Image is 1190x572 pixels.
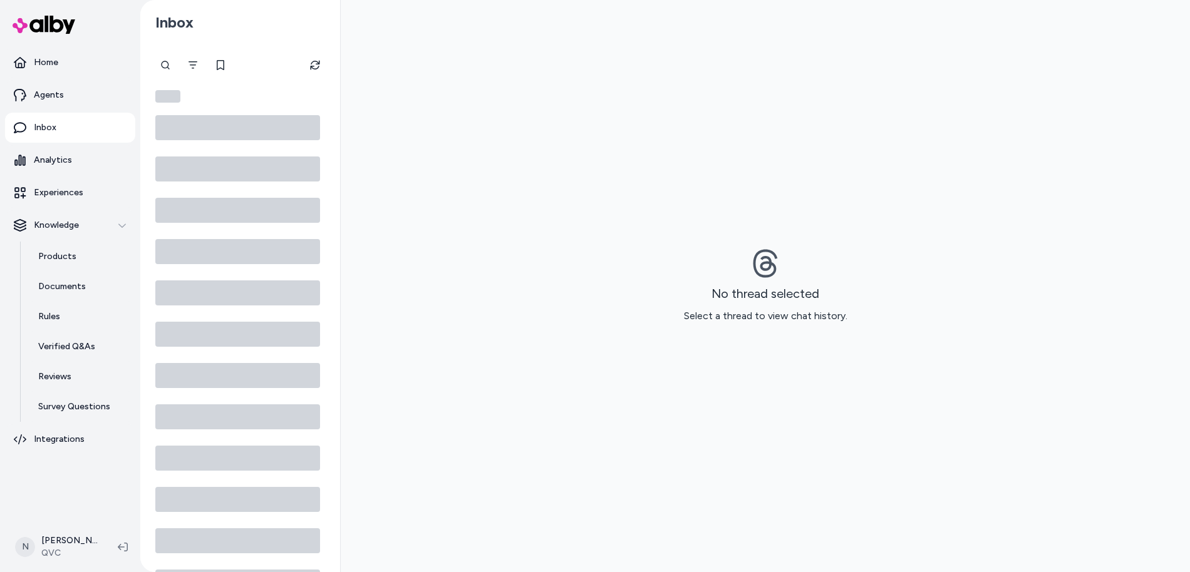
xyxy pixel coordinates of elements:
p: Products [38,250,76,263]
p: Select a thread to view chat history. [684,309,847,324]
span: N [15,537,35,557]
p: Inbox [34,121,56,134]
a: Products [26,242,135,272]
p: Home [34,56,58,69]
p: Rules [38,310,60,323]
a: Rules [26,302,135,332]
span: QVC [41,547,98,559]
p: Survey Questions [38,401,110,413]
p: Reviews [38,370,71,383]
a: Analytics [5,145,135,175]
p: Documents [38,280,86,293]
p: [PERSON_NAME] [41,534,98,547]
p: Knowledge [34,219,79,232]
p: Experiences [34,186,83,199]
p: Verified Q&As [38,340,95,353]
a: Survey Questions [26,392,135,422]
a: Inbox [5,113,135,143]
button: Knowledge [5,210,135,240]
p: Integrations [34,433,85,446]
a: Agents [5,80,135,110]
h2: Inbox [155,13,194,32]
button: Refresh [303,53,328,78]
p: Agents [34,89,64,101]
a: Documents [26,272,135,302]
button: Filter [180,53,205,78]
a: Reviews [26,362,135,392]
p: Analytics [34,154,72,166]
a: Home [5,48,135,78]
a: Verified Q&As [26,332,135,362]
img: alby Logo [13,16,75,34]
a: Integrations [5,424,135,454]
h3: No thread selected [711,286,819,301]
button: N[PERSON_NAME]QVC [8,527,108,567]
a: Experiences [5,178,135,208]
